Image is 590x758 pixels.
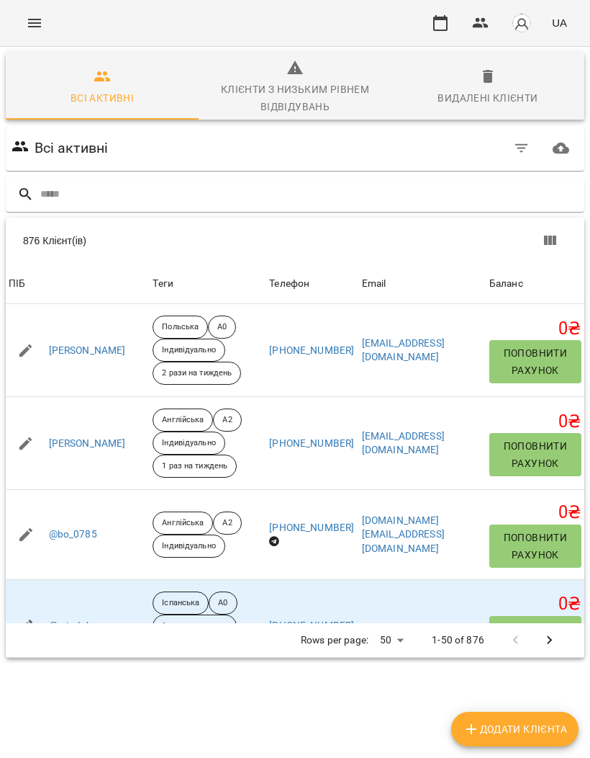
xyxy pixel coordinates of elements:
[532,223,567,258] button: Показати колонки
[437,89,537,107] div: Видалені клієнти
[162,437,215,450] p: Індивідуально
[153,275,263,293] div: Теги
[362,275,386,293] div: Sort
[532,623,567,658] button: Next Page
[213,512,241,535] div: A2
[153,512,213,535] div: Англійська
[153,339,224,362] div: Індивідуально
[362,275,386,293] div: Email
[162,414,204,427] p: Англійська
[489,616,581,659] button: Поповнити рахунок
[49,344,126,358] a: [PERSON_NAME]
[362,514,445,554] a: [DOMAIN_NAME][EMAIL_ADDRESS][DOMAIN_NAME]
[489,593,581,615] h5: 0 ₴
[208,316,236,339] div: A0
[222,517,232,530] p: A2
[222,414,232,427] p: A2
[23,228,309,254] div: 876 Клієнт(ів)
[489,340,581,383] button: Поповнити рахунок
[489,433,581,476] button: Поповнити рахунок
[495,437,576,472] span: Поповнити рахунок
[9,275,25,293] div: Sort
[269,275,309,293] div: Телефон
[17,6,52,40] button: Menu
[9,275,25,293] div: ПІБ
[489,501,581,524] h5: 0 ₴
[162,540,215,553] p: Індивідуально
[207,81,383,115] div: Клієнти з низьким рівнем відвідувань
[162,321,199,334] p: Польська
[49,437,126,451] a: [PERSON_NAME]
[153,409,213,432] div: Англійська
[71,89,134,107] div: Всі активні
[49,527,97,542] a: @bo_0785
[218,597,227,610] p: A0
[374,630,409,651] div: 50
[153,455,237,478] div: 1 раз на тиждень
[301,633,368,648] p: Rows per page:
[162,460,227,473] p: 1 раз на тиждень
[6,218,584,264] div: Table Toolbar
[489,318,581,340] h5: 0 ₴
[451,712,578,746] button: Додати клієнта
[213,409,241,432] div: A2
[495,344,576,379] span: Поповнити рахунок
[209,592,237,615] div: A0
[269,275,309,293] div: Sort
[489,275,523,293] div: Баланс
[153,362,241,385] div: 2 рази на тиждень
[162,517,204,530] p: Англійська
[552,15,567,30] span: UA
[495,529,576,563] span: Поповнити рахунок
[269,344,354,356] a: [PHONE_NUMBER]
[162,344,215,357] p: Індивідуально
[162,620,227,633] p: 1 раз на тиждень
[153,592,209,615] div: Іспанська
[489,525,581,568] button: Поповнити рахунок
[162,367,232,380] p: 2 рази на тиждень
[432,633,484,648] p: 1-50 of 876
[463,721,567,738] span: Додати клієнта
[489,275,581,293] span: Баланс
[269,620,354,631] a: [PHONE_NUMBER]
[269,275,355,293] span: Телефон
[269,437,354,449] a: [PHONE_NUMBER]
[162,597,199,610] p: Іспанська
[362,337,445,363] a: [EMAIL_ADDRESS][DOMAIN_NAME]
[153,535,224,558] div: Індивідуально
[153,615,237,638] div: 1 раз на тиждень
[489,275,523,293] div: Sort
[269,522,354,533] a: [PHONE_NUMBER]
[512,13,532,33] img: avatar_s.png
[9,275,147,293] span: ПІБ
[153,316,208,339] div: Польська
[362,275,484,293] span: Email
[35,137,109,159] h6: Всі активні
[495,620,576,655] span: Поповнити рахунок
[49,619,114,633] a: @mirolubnaya
[217,321,227,334] p: A0
[546,9,573,36] button: UA
[153,432,224,455] div: Індивідуально
[362,430,445,456] a: [EMAIL_ADDRESS][DOMAIN_NAME]
[489,411,581,433] h5: 0 ₴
